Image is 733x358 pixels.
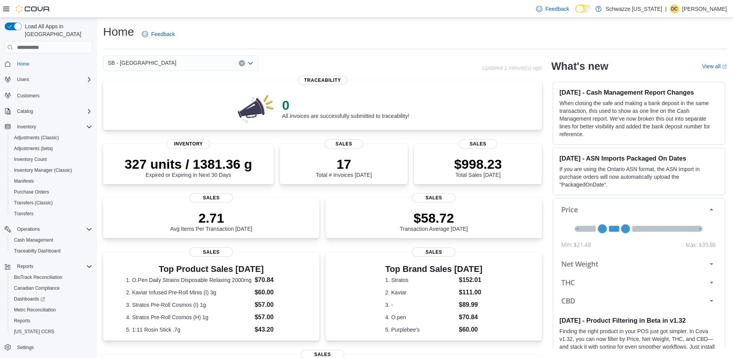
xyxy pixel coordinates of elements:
[126,326,252,334] dt: 5. 1:11 Rosin Stick .7g
[11,305,59,315] a: Metrc Reconciliation
[385,265,483,274] h3: Top Brand Sales [DATE]
[11,235,56,245] a: Cash Management
[14,107,92,116] span: Catalog
[459,275,483,285] dd: $152.01
[545,5,569,13] span: Feedback
[11,187,92,197] span: Purchase Orders
[682,4,727,14] p: [PERSON_NAME]
[385,289,456,296] dt: 2. Kaviar
[11,327,57,336] a: [US_STATE] CCRS
[170,210,252,226] p: 2.71
[14,237,53,243] span: Cash Management
[139,26,178,42] a: Feedback
[14,225,92,234] span: Operations
[282,97,409,113] p: 0
[14,329,54,335] span: [US_STATE] CCRS
[11,198,56,208] a: Transfers (Classic)
[459,300,483,310] dd: $89.99
[11,144,56,153] a: Adjustments (beta)
[459,313,483,322] dd: $70.84
[17,226,40,232] span: Operations
[8,132,95,143] button: Adjustments (Classic)
[11,235,92,245] span: Cash Management
[385,276,456,284] dt: 1. Stratos
[151,30,175,38] span: Feedback
[2,121,95,132] button: Inventory
[400,210,468,226] p: $58.72
[8,304,95,315] button: Metrc Reconciliation
[2,90,95,101] button: Customers
[316,156,372,178] div: Total # Invoices [DATE]
[454,156,502,172] p: $998.23
[14,145,53,152] span: Adjustments (beta)
[14,75,92,84] span: Users
[282,97,409,119] div: All invoices are successfully submitted to traceability!
[11,209,92,218] span: Transfers
[8,208,95,219] button: Transfers
[670,4,679,14] div: Daniel castillo
[190,193,233,202] span: Sales
[126,289,252,296] dt: 2. Kaviar Infused Pre-Roll Minis (I) 3g
[170,210,252,232] div: Avg Items Per Transaction [DATE]
[11,133,62,142] a: Adjustments (Classic)
[2,342,95,353] button: Settings
[14,122,39,131] button: Inventory
[11,246,64,256] a: Traceabilty Dashboard
[385,313,456,321] dt: 4. O.pen
[11,273,66,282] a: BioTrack Reconciliation
[2,74,95,85] button: Users
[14,135,59,141] span: Adjustments (Classic)
[454,156,502,178] div: Total Sales [DATE]
[14,318,30,324] span: Reports
[11,144,92,153] span: Adjustments (beta)
[14,91,43,100] a: Customers
[17,344,34,351] span: Settings
[8,197,95,208] button: Transfers (Classic)
[11,246,92,256] span: Traceabilty Dashboard
[11,209,36,218] a: Transfers
[671,4,678,14] span: Dc
[459,325,483,334] dd: $60.00
[255,288,297,297] dd: $60.00
[559,99,719,138] p: When closing the safe and making a bank deposit in the same transaction, this used to show as one...
[14,167,72,173] span: Inventory Manager (Classic)
[8,154,95,165] button: Inventory Count
[14,307,56,313] span: Metrc Reconciliation
[8,272,95,283] button: BioTrack Reconciliation
[239,60,245,66] button: Clear input
[14,225,43,234] button: Operations
[11,305,92,315] span: Metrc Reconciliation
[126,276,252,284] dt: 1. O.Pen Daily Strains Disposable Relaxing 2000mg
[14,156,47,163] span: Inventory Count
[255,300,297,310] dd: $57.00
[400,210,468,232] div: Transaction Average [DATE]
[14,107,36,116] button: Catalog
[255,313,297,322] dd: $57.00
[11,166,92,175] span: Inventory Manager (Classic)
[126,265,297,274] h3: Top Product Sales [DATE]
[14,342,92,352] span: Settings
[11,316,33,325] a: Reports
[11,187,52,197] a: Purchase Orders
[482,65,542,71] p: Updated 1 minute(s) ago
[190,247,233,257] span: Sales
[17,76,29,83] span: Users
[316,156,372,172] p: 17
[17,93,40,99] span: Customers
[11,166,75,175] a: Inventory Manager (Classic)
[722,64,727,69] svg: External link
[325,139,363,149] span: Sales
[17,61,29,67] span: Home
[298,76,347,85] span: Traceability
[8,283,95,294] button: Canadian Compliance
[11,294,92,304] span: Dashboards
[8,294,95,304] a: Dashboards
[126,313,252,321] dt: 4. Stratos Pre-Roll Cosmos (H) 1g
[11,176,92,186] span: Manifests
[17,108,33,114] span: Catalog
[14,178,34,184] span: Manifests
[125,156,252,172] p: 327 units / 1381.36 g
[8,187,95,197] button: Purchase Orders
[2,224,95,235] button: Operations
